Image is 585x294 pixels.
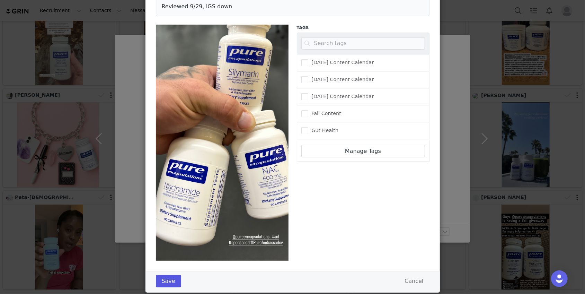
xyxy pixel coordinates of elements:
[297,25,429,31] label: Tags
[308,76,374,83] span: [DATE] Content Calendar
[551,270,568,287] div: Open Intercom Messenger
[156,275,181,287] button: Save
[308,93,374,100] span: [DATE] Content Calendar
[399,275,429,287] button: Cancel
[308,127,339,134] span: Gut Health
[308,59,374,66] span: [DATE] Content Calendar
[156,25,289,261] img: f4c264b4b7a78fc328423b23a6840cd7.jpg
[301,37,425,50] input: Search tags
[308,110,342,117] span: Fall Content
[301,145,425,157] a: Manage Tags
